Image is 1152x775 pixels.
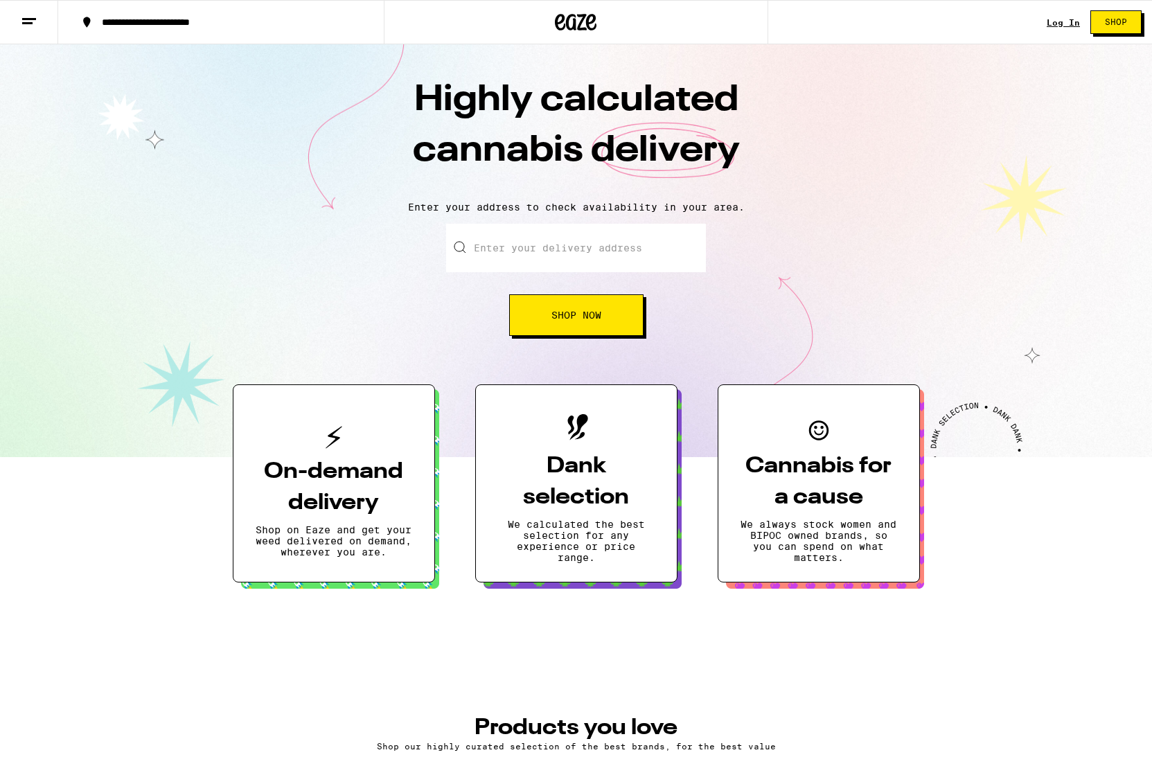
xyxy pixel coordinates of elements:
p: Shop on Eaze and get your weed delivered on demand, wherever you are. [256,524,412,558]
h3: PRODUCTS YOU LOVE [247,717,906,739]
h3: Cannabis for a cause [741,451,897,513]
h1: Highly calculated cannabis delivery [334,75,819,190]
p: Enter your address to check availability in your area. [14,202,1138,213]
span: Shop Now [551,310,601,320]
span: Shop [1105,18,1127,26]
a: Shop [1080,10,1152,34]
button: Dank selectionWe calculated the best selection for any experience or price range. [475,384,677,582]
p: We always stock women and BIPOC owned brands, so you can spend on what matters. [741,519,897,563]
button: Shop [1090,10,1142,34]
a: Log In [1047,18,1080,27]
p: We calculated the best selection for any experience or price range. [498,519,655,563]
button: Shop Now [509,294,644,336]
button: Cannabis for a causeWe always stock women and BIPOC owned brands, so you can spend on what matters. [718,384,920,582]
h3: Dank selection [498,451,655,513]
p: Shop our highly curated selection of the best brands, for the best value [247,742,906,751]
input: Enter your delivery address [446,224,706,272]
h3: On-demand delivery [256,456,412,519]
button: On-demand deliveryShop on Eaze and get your weed delivered on demand, wherever you are. [233,384,435,582]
